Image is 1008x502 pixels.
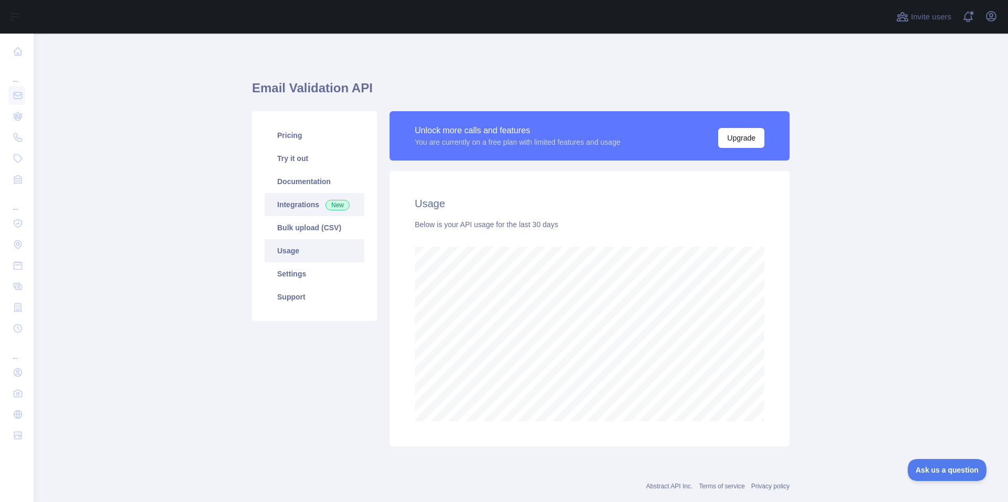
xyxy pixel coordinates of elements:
[415,196,764,211] h2: Usage
[265,262,364,285] a: Settings
[265,239,364,262] a: Usage
[8,191,25,212] div: ...
[718,128,764,148] button: Upgrade
[699,483,744,490] a: Terms of service
[908,459,987,481] iframe: Toggle Customer Support
[265,124,364,147] a: Pricing
[894,8,953,25] button: Invite users
[265,193,364,216] a: Integrations New
[8,63,25,84] div: ...
[265,170,364,193] a: Documentation
[415,124,621,137] div: Unlock more calls and features
[911,11,951,23] span: Invite users
[646,483,693,490] a: Abstract API Inc.
[265,216,364,239] a: Bulk upload (CSV)
[265,285,364,308] a: Support
[252,80,790,105] h1: Email Validation API
[265,147,364,170] a: Try it out
[8,340,25,361] div: ...
[325,200,350,210] span: New
[415,219,764,230] div: Below is your API usage for the last 30 days
[415,137,621,147] div: You are currently on a free plan with limited features and usage
[751,483,790,490] a: Privacy policy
